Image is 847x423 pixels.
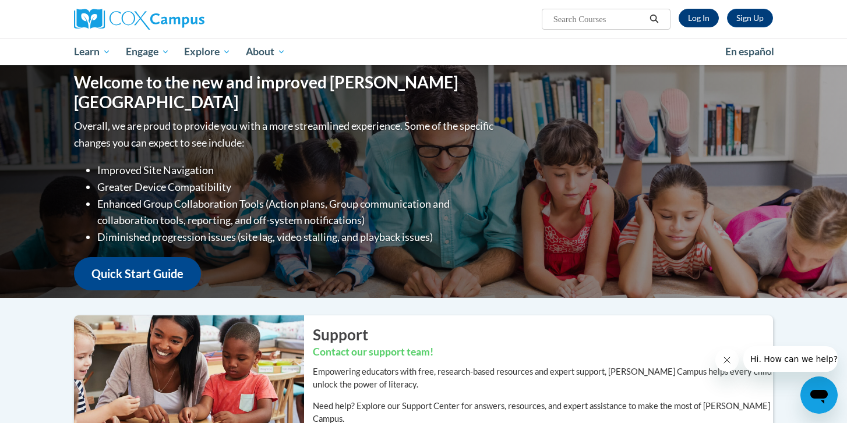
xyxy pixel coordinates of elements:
img: Cox Campus [74,9,204,30]
button: Search [645,12,663,26]
a: Learn [66,38,118,65]
li: Diminished progression issues (site lag, video stalling, and playback issues) [97,229,496,246]
iframe: Close message [715,349,739,372]
a: Log In [679,9,719,27]
span: Explore [184,45,231,59]
a: En español [718,40,782,64]
span: En español [725,45,774,58]
a: Explore [177,38,238,65]
a: Register [727,9,773,27]
li: Enhanced Group Collaboration Tools (Action plans, Group communication and collaboration tools, re... [97,195,496,229]
h1: Welcome to the new and improved [PERSON_NAME][GEOGRAPHIC_DATA] [74,73,496,112]
span: Learn [74,45,111,59]
div: Main menu [57,38,790,65]
input: Search Courses [552,12,645,26]
li: Greater Device Compatibility [97,179,496,195]
p: Empowering educators with free, research-based resources and expert support, [PERSON_NAME] Campus... [313,365,773,391]
h3: Contact our support team! [313,345,773,360]
iframe: Message from company [743,346,838,372]
a: Quick Start Guide [74,257,201,290]
a: Engage [118,38,177,65]
li: Improved Site Navigation [97,162,496,179]
span: About [246,45,285,59]
span: Engage [126,45,170,59]
a: About [238,38,293,65]
iframe: Button to launch messaging window [800,376,838,414]
h2: Support [313,324,773,345]
a: Cox Campus [74,9,295,30]
p: Overall, we are proud to provide you with a more streamlined experience. Some of the specific cha... [74,118,496,151]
